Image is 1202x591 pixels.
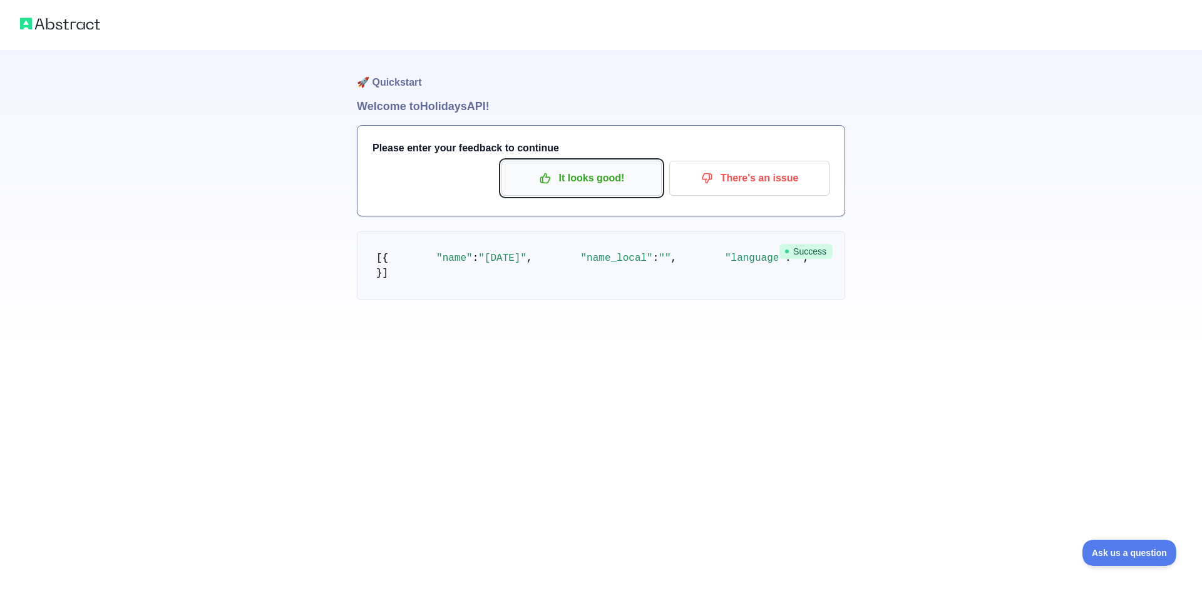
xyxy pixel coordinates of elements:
img: Abstract logo [20,15,100,33]
span: , [527,253,533,264]
span: [ [376,253,383,264]
span: "" [659,253,670,264]
h1: Welcome to Holidays API! [357,98,845,115]
span: "[DATE]" [478,253,527,264]
p: There's an issue [679,168,820,189]
button: It looks good! [501,161,662,196]
h1: 🚀 Quickstart [357,50,845,98]
p: It looks good! [511,168,652,189]
span: "name_local" [580,253,652,264]
span: Success [779,244,833,259]
button: There's an issue [669,161,830,196]
span: , [671,253,677,264]
h3: Please enter your feedback to continue [372,141,830,156]
span: : [653,253,659,264]
iframe: Toggle Customer Support [1082,540,1177,566]
span: : [473,253,479,264]
span: "language" [725,253,785,264]
span: "name" [436,253,473,264]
